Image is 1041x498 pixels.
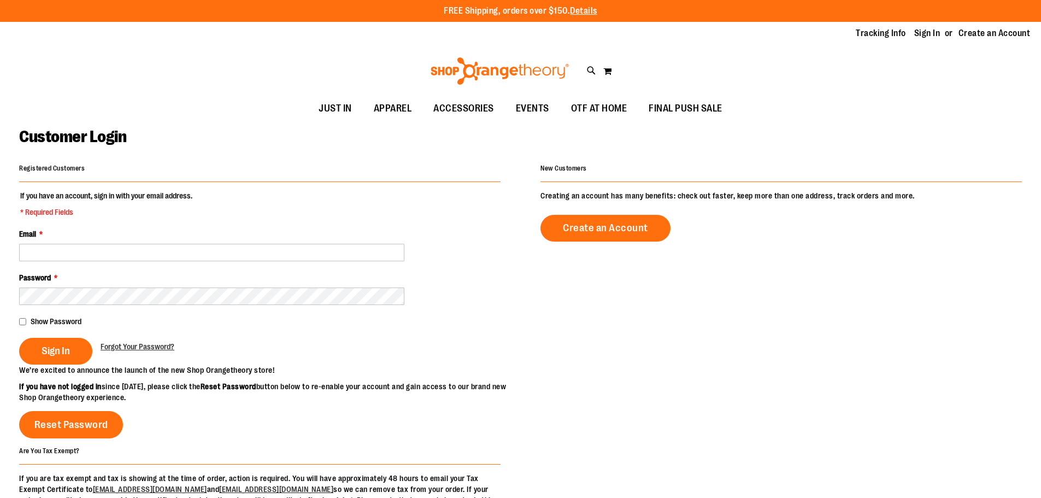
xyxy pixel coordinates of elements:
[219,485,333,494] a: [EMAIL_ADDRESS][DOMAIN_NAME]
[570,6,597,16] a: Details
[93,485,207,494] a: [EMAIL_ADDRESS][DOMAIN_NAME]
[101,342,174,351] span: Forgot Your Password?
[958,27,1031,39] a: Create an Account
[19,411,123,438] a: Reset Password
[560,96,638,121] a: OTF AT HOME
[638,96,733,121] a: FINAL PUSH SALE
[19,338,92,365] button: Sign In
[571,96,627,121] span: OTF AT HOME
[914,27,940,39] a: Sign In
[374,96,412,121] span: APPAREL
[422,96,505,121] a: ACCESSORIES
[363,96,423,121] a: APPAREL
[505,96,560,121] a: EVENTS
[433,96,494,121] span: ACCESSORIES
[540,190,1022,201] p: Creating an account has many benefits: check out faster, keep more than one address, track orders...
[19,230,36,238] span: Email
[429,57,571,85] img: Shop Orangetheory
[563,222,648,234] span: Create an Account
[19,165,85,172] strong: Registered Customers
[540,215,671,242] a: Create an Account
[516,96,549,121] span: EVENTS
[19,447,80,454] strong: Are You Tax Exempt?
[101,341,174,352] a: Forgot Your Password?
[19,190,193,218] legend: If you have an account, sign in with your email address.
[19,365,521,376] p: We’re excited to announce the launch of the new Shop Orangetheory store!
[540,165,587,172] strong: New Customers
[19,127,126,146] span: Customer Login
[19,273,51,282] span: Password
[308,96,363,121] a: JUST IN
[20,207,192,218] span: * Required Fields
[34,419,108,431] span: Reset Password
[649,96,722,121] span: FINAL PUSH SALE
[444,5,597,17] p: FREE Shipping, orders over $150.
[201,382,256,391] strong: Reset Password
[856,27,906,39] a: Tracking Info
[42,345,70,357] span: Sign In
[19,381,521,403] p: since [DATE], please click the button below to re-enable your account and gain access to our bran...
[31,317,81,326] span: Show Password
[319,96,352,121] span: JUST IN
[19,382,102,391] strong: If you have not logged in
